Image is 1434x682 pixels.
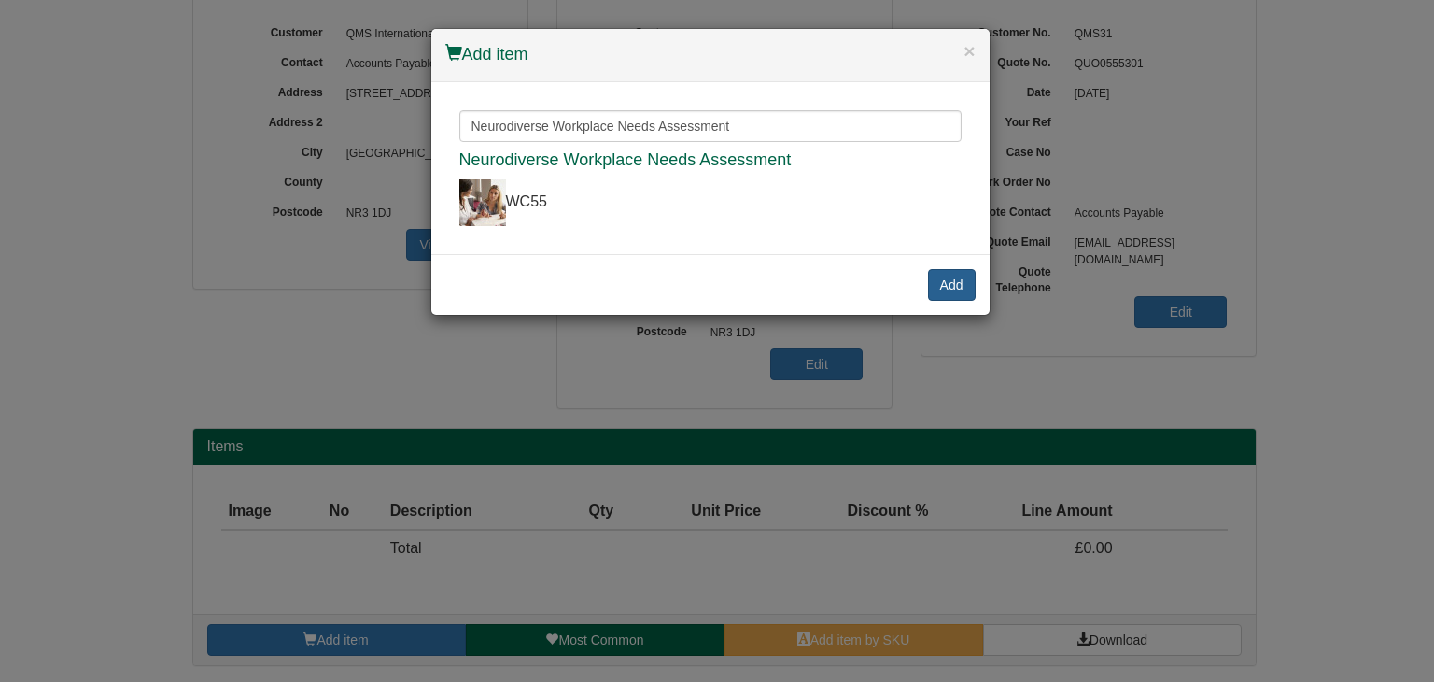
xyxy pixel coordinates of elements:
[506,193,547,209] span: WC55
[445,43,976,67] h4: Add item
[459,151,962,170] h4: Neurodiverse Workplace Needs Assessment
[459,110,962,142] input: Search for a product
[459,179,506,226] img: workplace-needs-assessments.jpg
[963,41,975,61] button: ×
[928,269,976,301] button: Add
